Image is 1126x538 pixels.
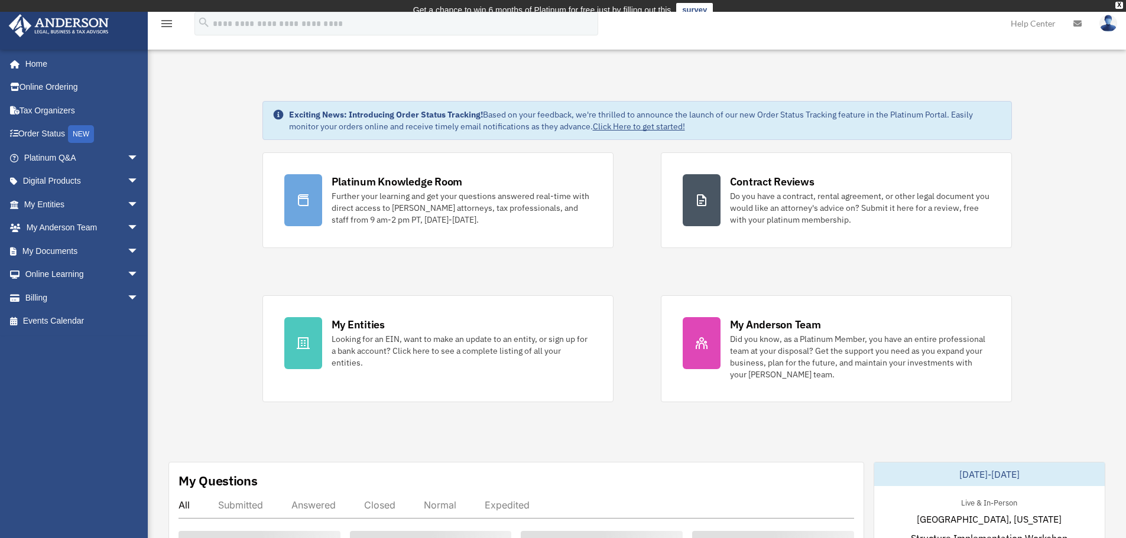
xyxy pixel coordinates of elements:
span: arrow_drop_down [127,169,151,194]
div: Live & In-Person [952,495,1027,508]
span: arrow_drop_down [127,239,151,263]
span: arrow_drop_down [127,146,151,170]
a: My Anderson Team Did you know, as a Platinum Member, you have an entire professional team at your... [661,295,1012,402]
a: Home [8,52,151,76]
a: My Entities Looking for an EIN, want to make an update to an entity, or sign up for a bank accoun... [262,295,614,402]
strong: Exciting News: Introducing Order Status Tracking! [289,109,483,120]
div: Normal [424,499,456,511]
a: Contract Reviews Do you have a contract, rental agreement, or other legal document you would like... [661,152,1012,248]
a: Platinum Q&Aarrow_drop_down [8,146,157,169]
a: My Anderson Teamarrow_drop_down [8,216,157,240]
div: Answered [291,499,336,511]
a: My Documentsarrow_drop_down [8,239,157,263]
div: My Entities [332,317,385,332]
i: search [197,16,210,29]
span: [GEOGRAPHIC_DATA], [US_STATE] [917,512,1062,526]
a: Tax Organizers [8,99,157,122]
div: Looking for an EIN, want to make an update to an entity, or sign up for a bank account? Click her... [332,333,592,369]
a: Online Learningarrow_drop_down [8,263,157,286]
div: Platinum Knowledge Room [332,174,463,189]
a: Events Calendar [8,309,157,333]
span: arrow_drop_down [127,263,151,287]
div: Expedited [485,499,530,511]
a: survey [676,3,713,17]
span: arrow_drop_down [127,193,151,217]
i: menu [160,17,174,31]
div: My Anderson Team [730,317,821,332]
div: Further your learning and get your questions answered real-time with direct access to [PERSON_NAM... [332,190,592,226]
div: Contract Reviews [730,174,815,189]
div: Did you know, as a Platinum Member, you have an entire professional team at your disposal? Get th... [730,333,990,380]
a: Platinum Knowledge Room Further your learning and get your questions answered real-time with dire... [262,152,614,248]
a: menu [160,21,174,31]
div: Closed [364,499,395,511]
img: Anderson Advisors Platinum Portal [5,14,112,37]
div: [DATE]-[DATE] [874,462,1105,486]
a: Click Here to get started! [593,121,685,132]
a: Billingarrow_drop_down [8,286,157,309]
div: My Questions [179,472,258,490]
div: close [1115,2,1123,9]
div: Do you have a contract, rental agreement, or other legal document you would like an attorney's ad... [730,190,990,226]
div: All [179,499,190,511]
div: Submitted [218,499,263,511]
div: Get a chance to win 6 months of Platinum for free just by filling out this [413,3,671,17]
span: arrow_drop_down [127,286,151,310]
a: Online Ordering [8,76,157,99]
img: User Pic [1099,15,1117,32]
a: Order StatusNEW [8,122,157,146]
div: Based on your feedback, we're thrilled to announce the launch of our new Order Status Tracking fe... [289,109,1002,132]
span: arrow_drop_down [127,216,151,240]
a: My Entitiesarrow_drop_down [8,193,157,216]
div: NEW [68,125,94,143]
a: Digital Productsarrow_drop_down [8,169,157,193]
